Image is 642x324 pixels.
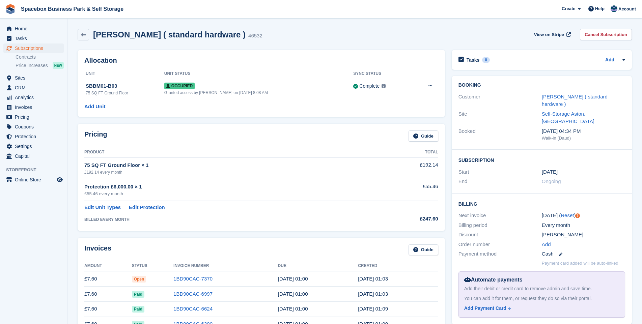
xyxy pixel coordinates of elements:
h2: Tasks [467,57,480,63]
time: 2025-08-13 00:00:00 UTC [278,276,308,282]
div: Add Payment Card [464,305,506,312]
div: Granted access by [PERSON_NAME] on [DATE] 8:08 AM [164,90,353,96]
a: Edit Unit Types [84,204,121,211]
img: Daud [611,5,617,12]
div: 75 SQ FT Ground Floor × 1 [84,161,373,169]
span: Subscriptions [15,43,55,53]
a: menu [3,43,64,53]
div: Add their debit or credit card to remove admin and save time. [464,285,619,292]
a: Add [605,56,614,64]
time: 2025-06-12 00:09:47 UTC [358,306,388,312]
span: Sites [15,73,55,83]
a: Guide [409,130,438,142]
h2: Pricing [84,130,107,142]
span: View on Stripe [534,31,564,38]
span: Home [15,24,55,33]
a: 1BD90CAC-6997 [173,291,213,297]
time: 2025-08-12 00:03:14 UTC [358,276,388,282]
a: menu [3,122,64,131]
a: menu [3,142,64,151]
a: menu [3,102,64,112]
span: Paid [132,291,144,298]
th: Created [358,261,438,271]
span: Capital [15,151,55,161]
span: Open [132,276,146,283]
a: menu [3,73,64,83]
div: End [458,178,542,185]
div: Tooltip anchor [575,213,581,219]
div: Cash [542,250,625,258]
a: menu [3,112,64,122]
a: Cancel Subscription [580,29,632,40]
div: Payment method [458,250,542,258]
span: Create [562,5,575,12]
div: £55.46 every month [84,190,373,197]
span: Settings [15,142,55,151]
div: Order number [458,241,542,248]
span: Tasks [15,34,55,43]
a: Preview store [56,176,64,184]
h2: Billing [458,200,625,207]
h2: [PERSON_NAME] ( standard hardware ) [93,30,246,39]
th: Total [373,147,438,158]
div: Automate payments [464,276,619,284]
div: £247.60 [373,215,438,223]
div: Walk-in (Daud) [542,135,625,142]
div: BILLED EVERY MONTH [84,216,373,223]
th: Sync Status [353,68,412,79]
span: Coupons [15,122,55,131]
a: menu [3,83,64,92]
div: Start [458,168,542,176]
div: Complete [359,83,380,90]
a: 1BD90CAC-7370 [173,276,213,282]
a: menu [3,132,64,141]
a: Guide [409,244,438,256]
a: menu [3,34,64,43]
td: £55.46 [373,179,438,201]
a: Spacebox Business Park & Self Storage [18,3,126,14]
th: Unit [84,68,164,79]
div: 75 SQ FT Ground Floor [86,90,164,96]
span: Protection [15,132,55,141]
p: Payment card added will be auto-linked [542,260,618,267]
time: 2024-07-12 00:00:00 UTC [542,168,558,176]
div: Discount [458,231,542,239]
div: Customer [458,93,542,108]
a: menu [3,24,64,33]
a: Price increases NEW [16,62,64,69]
th: Due [278,261,358,271]
div: 46532 [248,32,262,40]
a: Reset [561,212,574,218]
span: Invoices [15,102,55,112]
div: Site [458,110,542,125]
time: 2025-07-12 00:03:25 UTC [358,291,388,297]
div: You can add it for them, or request they do so via their portal. [464,295,619,302]
td: £7.60 [84,301,132,317]
div: SBBM01-B03 [86,82,164,90]
time: 2025-07-13 00:00:00 UTC [278,291,308,297]
h2: Booking [458,83,625,88]
div: NEW [53,62,64,69]
a: View on Stripe [531,29,572,40]
img: stora-icon-8386f47178a22dfd0bd8f6a31ec36ba5ce8667c1dd55bd0f319d3a0aa187defe.svg [5,4,16,14]
h2: Invoices [84,244,111,256]
a: menu [3,151,64,161]
div: £192.14 every month [84,169,373,175]
span: CRM [15,83,55,92]
td: £7.60 [84,287,132,302]
a: Self-Storage Aston, [GEOGRAPHIC_DATA] [542,111,594,124]
span: Occupied [164,83,195,89]
div: Booked [458,127,542,142]
a: Edit Protection [129,204,165,211]
div: Protection £6,000.00 × 1 [84,183,373,191]
a: menu [3,175,64,184]
th: Invoice Number [173,261,278,271]
a: Add Payment Card [464,305,617,312]
a: menu [3,93,64,102]
h2: Subscription [458,156,625,163]
div: Billing period [458,222,542,229]
th: Status [132,261,173,271]
span: Storefront [6,167,67,173]
span: Pricing [15,112,55,122]
span: Paid [132,306,144,313]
